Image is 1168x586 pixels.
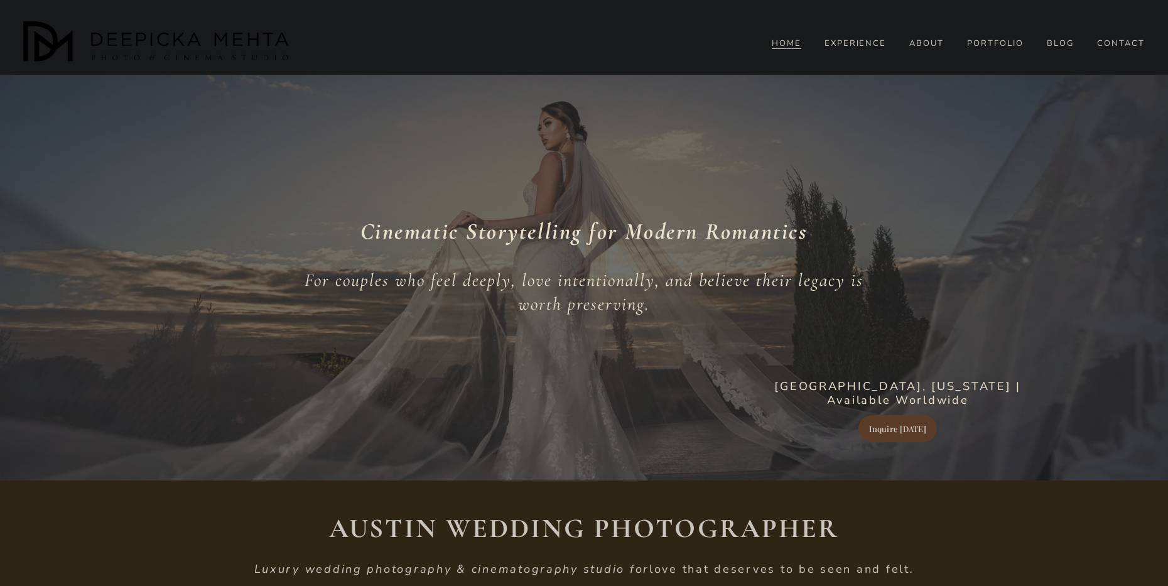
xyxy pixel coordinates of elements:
em: For couples who feel deeply, love intentionally, and believe their legacy is worth preserving. [305,269,869,315]
em: Luxury wedding photography & cinematography studio for [254,562,649,577]
strong: AUSTIN WEDDING PHOTOGRAPHER [329,512,839,545]
em: . [910,562,914,577]
a: ABOUT [909,38,944,50]
a: CONTACT [1097,38,1145,50]
a: Inquire [DATE] [858,415,936,442]
em: Cinematic Storytelling for Modern Romantics [360,217,808,245]
img: Austin Wedding Photographer - Deepicka Mehta Photography &amp; Cinematography [23,21,293,65]
p: love that deserves to be seen and felt [219,563,950,577]
span: BLOG [1047,39,1074,49]
a: folder dropdown [1047,38,1074,50]
a: EXPERIENCE [825,38,887,50]
a: PORTFOLIO [967,38,1024,50]
a: HOME [772,38,801,50]
p: [GEOGRAPHIC_DATA], [US_STATE] | Available Worldwide [772,380,1023,408]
